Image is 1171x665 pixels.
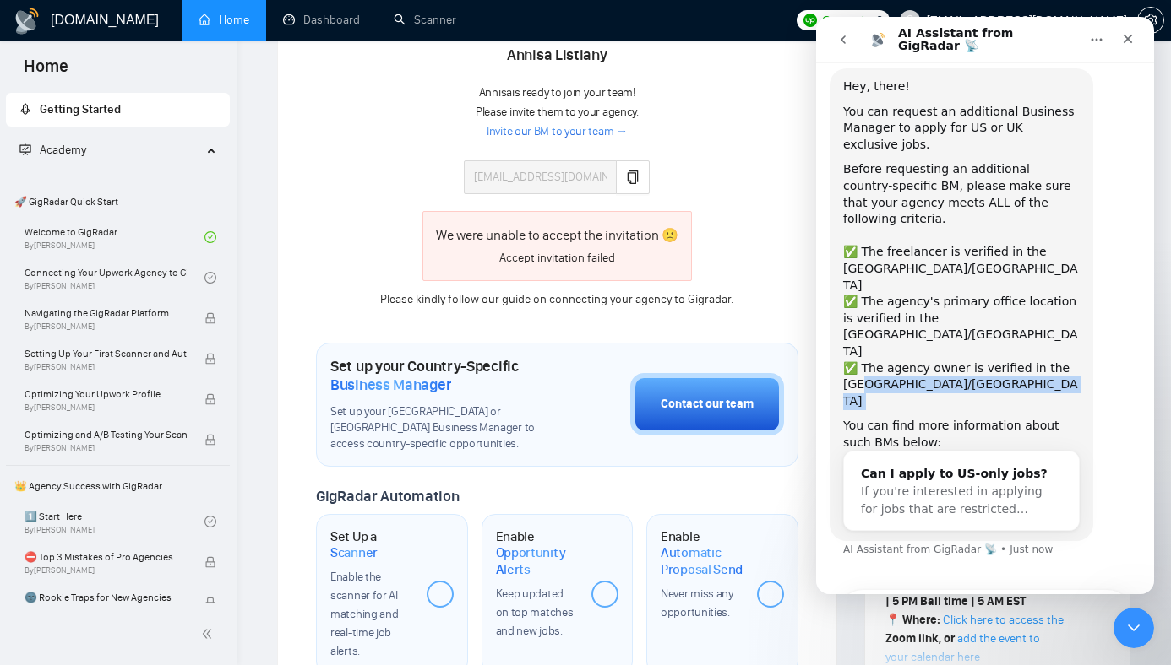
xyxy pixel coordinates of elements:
iframe: Intercom live chat [1114,608,1154,648]
span: Set up your [GEOGRAPHIC_DATA] or [GEOGRAPHIC_DATA] Business Manager to access country-specific op... [330,404,546,452]
button: copy [616,160,650,194]
span: Enable the scanner for AI matching and real-time job alerts. [330,570,398,658]
div: Please kindly follow on connecting your agency to Gigradar. [368,290,746,309]
span: check-circle [204,516,216,527]
span: Optimizing Your Upwork Profile [25,386,187,403]
span: Keep updated on top matches and new jobs. [496,587,574,638]
span: lock [204,312,216,324]
span: By [PERSON_NAME] [25,322,187,332]
span: double-left [201,625,218,642]
a: our guide [482,292,531,306]
span: 🚀 GigRadar Quick Start [8,185,228,219]
li: Getting Started [6,93,230,127]
span: By [PERSON_NAME] [25,565,187,576]
span: lock [204,434,216,446]
strong: Where: [902,613,940,627]
span: lock [204,597,216,608]
span: Academy [19,143,86,157]
span: check-circle [204,231,216,243]
h1: Enable [661,528,743,578]
span: 0 [876,11,883,30]
a: Invite our BM to your team → [487,124,628,140]
span: copy [626,170,640,184]
span: user [904,14,916,26]
img: upwork-logo.png [803,14,817,27]
button: Contact our team [630,373,784,435]
span: 🌚 Rookie Traps for New Agencies [25,589,187,606]
span: Automatic Proposal Send [661,544,743,577]
a: add the event to your calendar here [885,631,1040,664]
a: homeHome [199,13,249,27]
span: Navigating the GigRadar Platform [25,305,187,322]
h1: Set Up a [330,528,413,561]
a: setting [1137,14,1164,27]
span: lock [204,393,216,405]
img: logo [14,8,41,35]
span: Business Manager [330,376,451,394]
span: Annisa is ready to join your team! [479,85,635,100]
span: GigRadar Automation [316,487,459,506]
span: 👑 Agency Success with GigRadar [8,469,228,503]
a: 1️⃣ Start HereBy[PERSON_NAME] [25,503,204,540]
a: Click here to access the [943,613,1064,627]
span: Connects: [822,11,873,30]
span: Opportunity Alerts [496,544,579,577]
button: setting [1137,7,1164,34]
span: Home [10,54,82,89]
span: By [PERSON_NAME] [25,403,187,413]
h1: Set up your Country-Specific [330,357,546,394]
span: 📍 [885,613,900,627]
span: By [PERSON_NAME] [25,362,187,372]
div: Accept invitation failed [436,249,678,268]
span: check-circle [204,272,216,284]
span: By [PERSON_NAME] [25,443,187,453]
span: Setting Up Your First Scanner and Auto-Bidder [25,345,187,362]
span: lock [204,556,216,568]
div: Annisa Listiany [464,41,650,70]
div: We were unable to accept the invitation 🙁 [436,224,678,246]
a: dashboardDashboard [283,13,360,27]
a: searchScanner [394,13,456,27]
span: lock [204,353,216,365]
iframe: To enrich screen reader interactions, please activate Accessibility in Grammarly extension settings [816,17,1154,594]
strong: Zoom link, or [885,631,955,646]
div: Contact our team [661,395,754,414]
span: Getting Started [40,102,121,116]
span: Please invite them to your agency. [476,105,639,119]
h1: Enable [496,528,579,578]
span: setting [1138,14,1163,27]
span: Never miss any opportunities. [661,587,733,619]
span: Scanner [330,544,378,561]
button: Yes, I meet all of the criteria - request a new BM [22,572,316,621]
span: Optimizing and A/B Testing Your Scanner for Better Results [25,426,187,443]
span: rocket [19,103,31,115]
span: ⛔ Top 3 Mistakes of Pro Agencies [25,549,187,565]
a: Connecting Your Upwork Agency to GigRadarBy[PERSON_NAME] [25,259,204,296]
a: Welcome to GigRadarBy[PERSON_NAME] [25,219,204,256]
span: fund-projection-screen [19,143,31,155]
span: Academy [40,143,86,157]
